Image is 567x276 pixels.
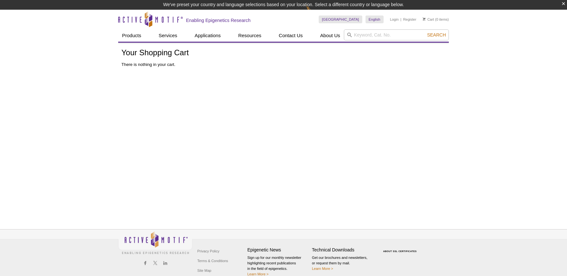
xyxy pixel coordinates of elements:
span: Search [427,32,446,37]
img: Active Motif, [118,229,192,256]
img: Your Cart [423,17,426,21]
a: Products [118,29,145,42]
a: Contact Us [275,29,306,42]
a: Terms & Conditions [196,256,230,266]
li: (0 items) [423,16,449,23]
a: Register [403,17,416,22]
a: Applications [191,29,225,42]
a: Login [390,17,399,22]
a: About Us [316,29,344,42]
table: Click to Verify - This site chose Symantec SSL for secure e-commerce and confidential communicati... [376,241,425,255]
h1: Your Shopping Cart [121,48,446,58]
h2: Enabling Epigenetics Research [186,17,251,23]
li: | [400,16,401,23]
p: There is nothing in your cart. [121,62,446,68]
h4: Epigenetic News [247,247,309,253]
p: Get our brochures and newsletters, or request them by mail. [312,255,373,271]
h4: Technical Downloads [312,247,373,253]
button: Search [425,32,448,38]
a: [GEOGRAPHIC_DATA] [319,16,362,23]
a: Cart [423,17,434,22]
a: Resources [234,29,265,42]
a: ABOUT SSL CERTIFICATES [383,250,417,252]
a: Site Map [196,266,213,275]
a: Services [155,29,181,42]
a: English [366,16,384,23]
img: Change Here [306,5,323,20]
a: Learn More > [312,267,333,271]
a: Learn More > [247,272,269,276]
a: Privacy Policy [196,246,221,256]
input: Keyword, Cat. No. [344,29,449,40]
